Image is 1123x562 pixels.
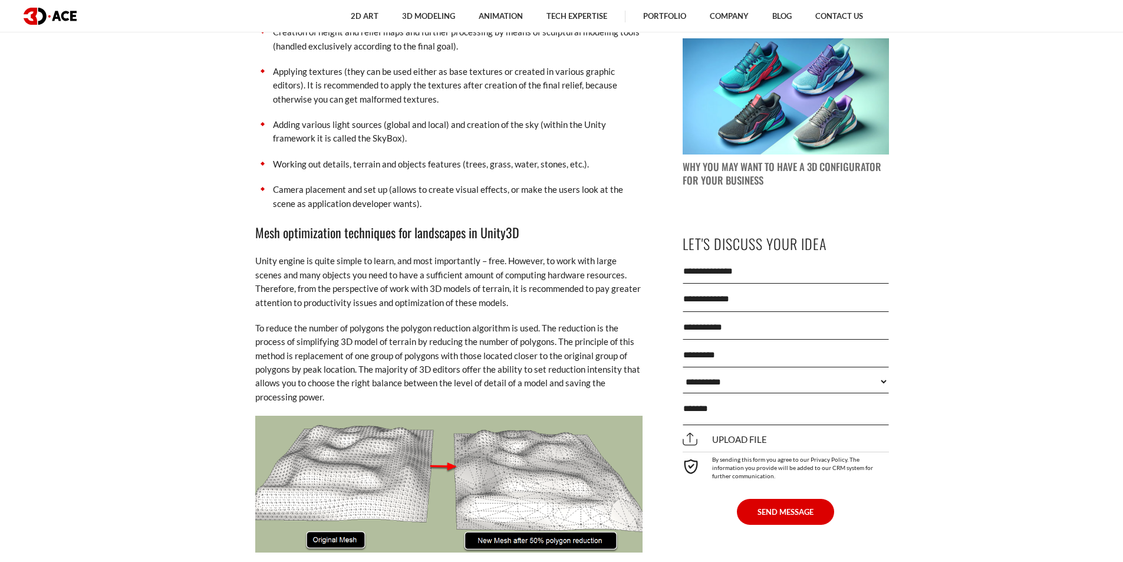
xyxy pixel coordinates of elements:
[683,160,889,188] p: Why You May Want to Have a 3D Configurator for Your Business
[683,231,889,257] p: Let's Discuss Your Idea
[737,499,834,525] button: SEND MESSAGE
[273,157,644,171] p: Working out details, terrain and objects features (trees, grass, water, stones, etc.).
[273,65,644,106] p: Applying textures (they can be used either as base textures or created in various graphic editors...
[255,416,643,552] img: Mesh optimization techniques
[683,434,767,445] span: Upload file
[255,254,644,310] p: Unity engine is quite simple to learn, and most importantly – free. However, to work with large s...
[683,38,889,155] img: blog post image
[683,38,889,188] a: blog post image Why You May Want to Have a 3D Configurator for Your Business
[683,452,889,480] div: By sending this form you agree to our Privacy Policy. The information you provide will be added t...
[273,25,644,53] p: Creation of height and relief maps and further processing by means of sculptural modeling tools (...
[24,8,77,25] img: logo dark
[273,118,644,146] p: Adding various light sources (global and local) and creation of the sky (within the Unity framewo...
[273,183,644,211] p: Camera placement and set up (allows to create visual effects, or make the users look at the scene...
[255,222,644,242] h3: Mesh optimization techniques for landscapes in Unity3D
[255,321,644,404] p: To reduce the number of polygons the polygon reduction algorithm is used. The reduction is the pr...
